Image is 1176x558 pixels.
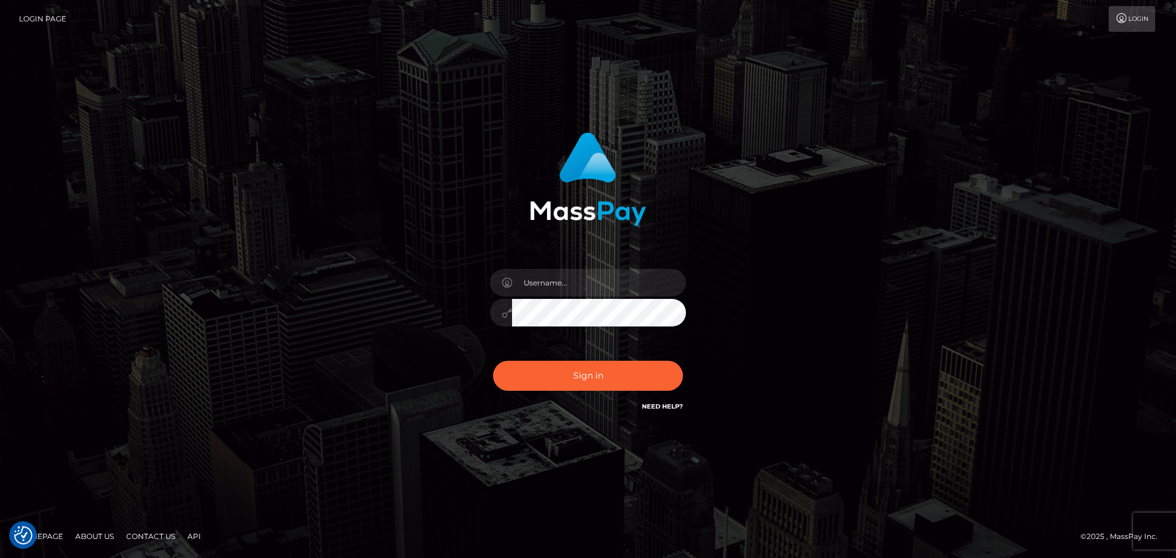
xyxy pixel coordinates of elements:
[19,6,66,32] a: Login Page
[14,526,32,545] img: Revisit consent button
[1109,6,1155,32] a: Login
[530,132,646,226] img: MassPay Login
[1080,530,1167,543] div: © 2025 , MassPay Inc.
[183,527,206,546] a: API
[512,269,686,296] input: Username...
[70,527,119,546] a: About Us
[14,526,32,545] button: Consent Preferences
[493,361,683,391] button: Sign in
[642,402,683,410] a: Need Help?
[13,527,68,546] a: Homepage
[121,527,180,546] a: Contact Us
